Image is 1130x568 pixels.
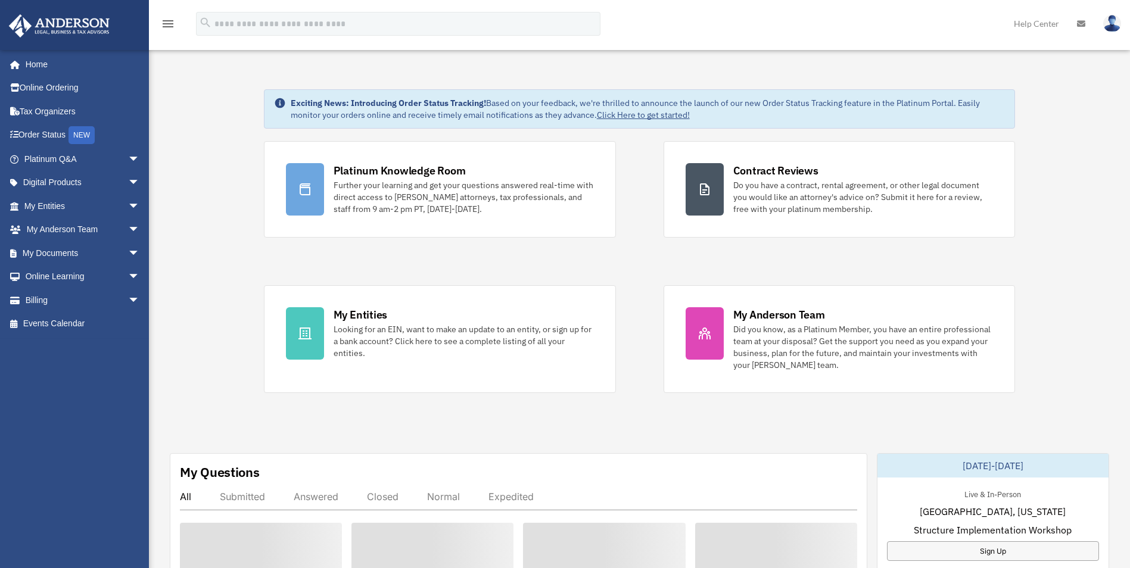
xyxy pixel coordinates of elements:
a: My Entities Looking for an EIN, want to make an update to an entity, or sign up for a bank accoun... [264,285,616,393]
a: Digital Productsarrow_drop_down [8,171,158,195]
span: arrow_drop_down [128,241,152,266]
i: menu [161,17,175,31]
a: Click Here to get started! [597,110,690,120]
a: Platinum Q&Aarrow_drop_down [8,147,158,171]
div: Contract Reviews [733,163,818,178]
a: Online Ordering [8,76,158,100]
span: Structure Implementation Workshop [914,523,1072,537]
span: [GEOGRAPHIC_DATA], [US_STATE] [920,504,1066,519]
div: Live & In-Person [955,487,1031,500]
img: User Pic [1103,15,1121,32]
div: Looking for an EIN, want to make an update to an entity, or sign up for a bank account? Click her... [334,323,594,359]
span: arrow_drop_down [128,265,152,289]
div: My Entities [334,307,387,322]
a: Home [8,52,152,76]
span: arrow_drop_down [128,218,152,242]
a: My Anderson Teamarrow_drop_down [8,218,158,242]
img: Anderson Advisors Platinum Portal [5,14,113,38]
a: My Anderson Team Did you know, as a Platinum Member, you have an entire professional team at your... [664,285,1016,393]
div: Did you know, as a Platinum Member, you have an entire professional team at your disposal? Get th... [733,323,994,371]
a: Sign Up [887,541,1099,561]
a: Billingarrow_drop_down [8,288,158,312]
div: Further your learning and get your questions answered real-time with direct access to [PERSON_NAM... [334,179,594,215]
div: [DATE]-[DATE] [877,454,1109,478]
span: arrow_drop_down [128,171,152,195]
a: My Documentsarrow_drop_down [8,241,158,265]
div: My Anderson Team [733,307,825,322]
span: arrow_drop_down [128,147,152,171]
i: search [199,16,212,29]
a: Online Learningarrow_drop_down [8,265,158,289]
div: My Questions [180,463,260,481]
span: arrow_drop_down [128,288,152,313]
a: menu [161,21,175,31]
div: All [180,491,191,503]
a: My Entitiesarrow_drop_down [8,194,158,218]
strong: Exciting News: Introducing Order Status Tracking! [291,98,486,108]
div: Submitted [220,491,265,503]
div: Do you have a contract, rental agreement, or other legal document you would like an attorney's ad... [733,179,994,215]
div: Expedited [488,491,534,503]
a: Contract Reviews Do you have a contract, rental agreement, or other legal document you would like... [664,141,1016,238]
div: NEW [69,126,95,144]
div: Normal [427,491,460,503]
a: Events Calendar [8,312,158,336]
div: Closed [367,491,399,503]
span: arrow_drop_down [128,194,152,219]
div: Platinum Knowledge Room [334,163,466,178]
a: Order StatusNEW [8,123,158,148]
a: Platinum Knowledge Room Further your learning and get your questions answered real-time with dire... [264,141,616,238]
div: Based on your feedback, we're thrilled to announce the launch of our new Order Status Tracking fe... [291,97,1006,121]
div: Answered [294,491,338,503]
a: Tax Organizers [8,99,158,123]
